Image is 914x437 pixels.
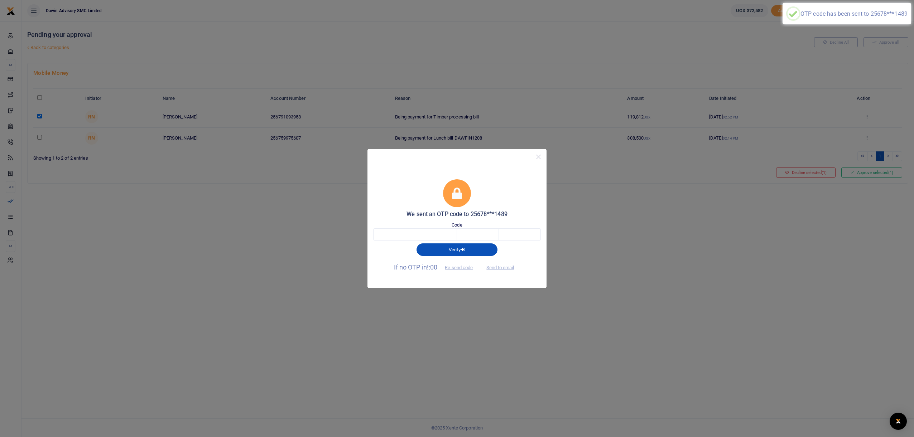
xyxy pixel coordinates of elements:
[394,263,479,271] span: If no OTP in
[800,10,908,17] div: OTP code has been sent to 25678***1489
[452,222,462,229] label: Code
[533,152,544,162] button: Close
[890,413,907,430] div: Open Intercom Messenger
[427,263,437,271] span: !:00
[417,243,497,256] button: Verify
[373,211,541,218] h5: We sent an OTP code to 25678***1489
